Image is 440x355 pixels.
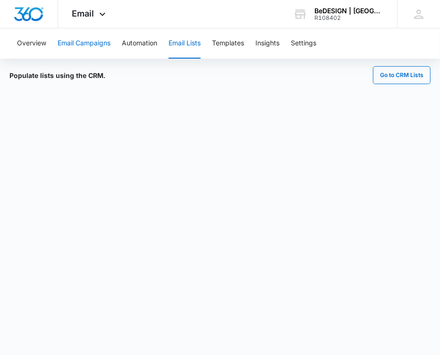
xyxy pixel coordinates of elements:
[314,7,383,15] div: account name
[373,66,431,84] button: Go to CRM Lists
[58,28,110,59] button: Email Campaigns
[169,28,201,59] button: Email Lists
[314,15,383,21] div: account id
[122,28,157,59] button: Automation
[9,71,105,79] b: Populate lists using the CRM.
[72,9,94,18] span: Email
[17,28,46,59] button: Overview
[291,28,316,59] button: Settings
[255,28,279,59] button: Insights
[212,28,244,59] button: Templates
